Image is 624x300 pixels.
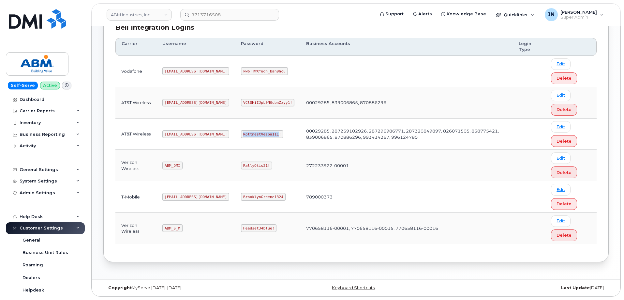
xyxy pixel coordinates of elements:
code: [EMAIL_ADDRESS][DOMAIN_NAME] [162,193,229,201]
td: 770658116-00001, 770658116-00015, 770658116-00016 [300,213,513,244]
button: Delete [551,166,577,178]
code: BrooklynGreene1324 [241,193,285,201]
td: 272233922-00001 [300,150,513,181]
div: Quicklinks [491,8,539,21]
a: Keyboard Shortcuts [332,285,375,290]
span: Delete [557,106,572,113]
div: Joe Nguyen Jr. [540,8,608,21]
th: Password [235,38,300,56]
td: AT&T Wireless [115,118,156,150]
code: ABM_S_M [162,224,182,232]
td: AT&T Wireless [115,87,156,118]
button: Delete [551,135,577,147]
td: 00029285, 839006865, 870886296 [300,87,513,118]
a: Edit [551,184,571,195]
div: Bell Integration Logins [115,23,597,32]
span: JN [548,11,555,19]
code: RottnestVespa111! [241,130,283,138]
a: Edit [551,152,571,164]
code: RallyOtis21! [241,162,272,169]
a: Alerts [408,8,437,21]
td: 00029285, 287259102926, 287296986771, 287320849897, 826071505, 838775421, 839006865, 870886296, 9... [300,118,513,150]
code: Headset34blue! [241,224,276,232]
td: Verizon Wireless [115,150,156,181]
a: Support [375,8,408,21]
th: Carrier [115,38,156,56]
button: Delete [551,229,577,241]
code: [EMAIL_ADDRESS][DOMAIN_NAME] [162,99,229,107]
button: Delete [551,198,577,210]
th: Username [156,38,235,56]
th: Login Type [513,38,545,56]
span: Delete [557,169,572,176]
span: Quicklinks [504,12,527,17]
code: ABM_DMI [162,162,182,169]
span: Delete [557,232,572,238]
div: MyServe [DATE]–[DATE] [103,285,272,291]
a: Edit [551,121,571,133]
span: Delete [557,201,572,207]
span: Delete [557,75,572,81]
a: Edit [551,215,571,227]
button: Delete [551,104,577,116]
a: ABM Industries, Inc. [107,9,172,21]
strong: Last Update [561,285,590,290]
span: Support [385,11,404,17]
code: [EMAIL_ADDRESS][DOMAIN_NAME] [162,130,229,138]
th: Business Accounts [300,38,513,56]
span: [PERSON_NAME] [560,9,597,15]
td: 789000373 [300,181,513,213]
span: Delete [557,138,572,144]
span: Knowledge Base [447,11,486,17]
td: Verizon Wireless [115,213,156,244]
td: T-Mobile [115,181,156,213]
code: [EMAIL_ADDRESS][DOMAIN_NAME] [162,67,229,75]
strong: Copyright [108,285,132,290]
a: Edit [551,58,571,70]
input: Find something... [180,9,279,21]
code: VClOHiIJpL0NGcbnZzyy1! [241,99,294,107]
div: [DATE] [440,285,609,291]
span: Alerts [418,11,432,17]
span: Super Admin [560,15,597,20]
td: Vodafone [115,56,156,87]
a: Edit [551,90,571,101]
button: Delete [551,72,577,84]
a: Knowledge Base [437,8,491,21]
code: kwb!TWX*udn_ban9hcu [241,67,288,75]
